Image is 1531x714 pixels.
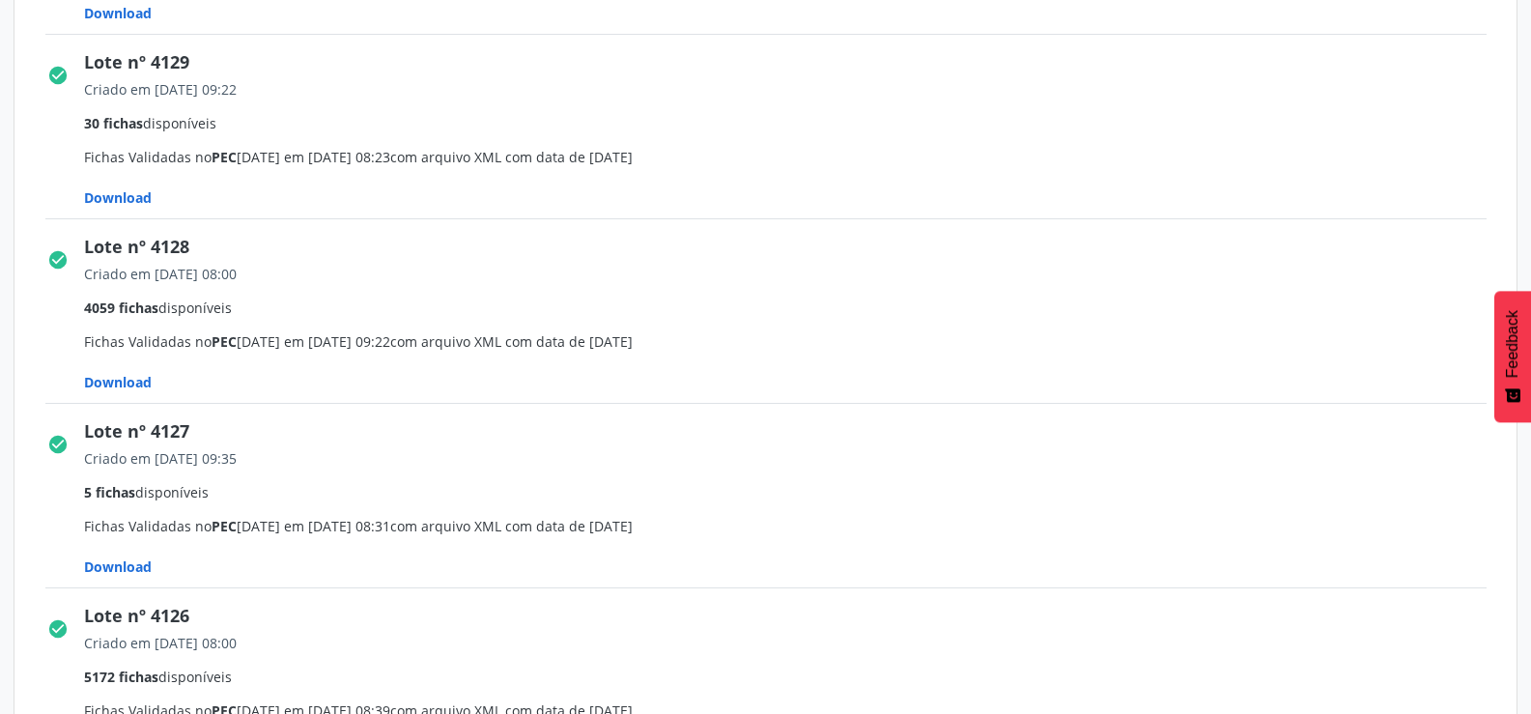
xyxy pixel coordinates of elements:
[84,113,1500,133] div: disponíveis
[84,603,1500,629] div: Lote nº 4126
[84,373,152,391] span: Download
[84,188,152,207] span: Download
[84,298,1500,318] div: disponíveis
[84,114,143,132] span: 30 fichas
[84,668,158,686] span: 5172 fichas
[84,4,152,22] span: Download
[390,517,633,535] span: com arquivo XML com data de [DATE]
[84,79,1500,208] span: Fichas Validadas no [DATE] em [DATE] 08:23
[84,448,1500,577] span: Fichas Validadas no [DATE] em [DATE] 08:31
[84,667,1500,687] div: disponíveis
[84,448,1500,469] div: Criado em [DATE] 09:35
[84,79,1500,100] div: Criado em [DATE] 09:22
[47,434,69,455] i: check_circle
[84,264,1500,284] div: Criado em [DATE] 08:00
[47,618,69,640] i: check_circle
[84,557,152,576] span: Download
[390,148,633,166] span: com arquivo XML com data de [DATE]
[84,633,1500,653] div: Criado em [DATE] 08:00
[1504,310,1521,378] span: Feedback
[84,234,1500,260] div: Lote nº 4128
[84,482,1500,502] div: disponíveis
[212,332,237,351] span: PEC
[1494,291,1531,422] button: Feedback - Mostrar pesquisa
[84,264,1500,392] span: Fichas Validadas no [DATE] em [DATE] 09:22
[84,299,158,317] span: 4059 fichas
[212,148,237,166] span: PEC
[390,332,633,351] span: com arquivo XML com data de [DATE]
[84,49,1500,75] div: Lote nº 4129
[212,517,237,535] span: PEC
[47,65,69,86] i: check_circle
[47,249,69,271] i: check_circle
[84,483,135,501] span: 5 fichas
[84,418,1500,444] div: Lote nº 4127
